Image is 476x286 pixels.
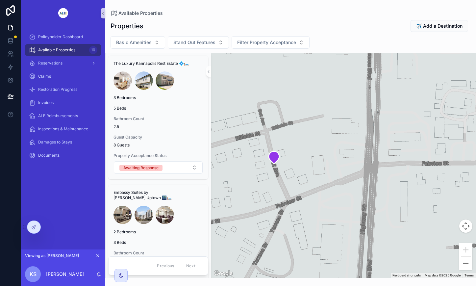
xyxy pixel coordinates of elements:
span: Documents [38,153,60,158]
a: The Luxury Kannapolis Rest Estate 💠🛏️3 Bedrooms5 BedsBathroom Count2.5Guest Capacity8 GuestsPrope... [108,56,208,179]
span: Available Properties [38,47,75,53]
span: Property Acceptance Status [113,153,203,158]
span: 8 Guests [113,143,203,148]
button: Select Button [114,161,203,174]
span: Map data ©2025 Google [425,273,461,277]
button: ✈️ Add a Destination [411,20,468,32]
button: Zoom out [459,257,472,270]
a: Invoices [25,97,101,109]
span: The Luxury Kannapolis Rest Estate 💠🛏️ [113,61,203,66]
a: Inspections & Maintenance [25,123,101,135]
span: 2 Bedrooms [113,229,203,235]
h1: Properties [111,21,143,31]
a: Available Properties [111,10,163,16]
span: Bathroom Count [113,116,203,121]
span: ALE Reimbursements [38,113,78,118]
p: [PERSON_NAME] [46,271,84,277]
span: Inspections & Maintenance [38,126,88,132]
button: Keyboard shortcuts [392,273,421,278]
img: Google [213,269,234,278]
span: 5 Beds [113,106,203,111]
span: Damages to Stays [38,140,72,145]
span: Restoration Progress [38,87,77,92]
button: Zoom in [459,243,472,256]
span: Guest Capacity [113,135,203,140]
span: Filter Property Acceptance [237,39,296,46]
span: ✈️ Add a Destination [416,23,463,29]
a: Reservations [25,57,101,69]
div: Awaiting Response [123,165,159,171]
a: Claims [25,70,101,82]
span: Bathroom Count [113,250,203,256]
span: Embassy Suites by [PERSON_NAME] Uptown 🌃🛏️ [113,190,203,200]
span: Invoices [38,100,54,105]
span: Policyholder Dashboard [38,34,83,39]
button: Map camera controls [459,220,472,233]
div: 10 [89,46,97,54]
span: 3 Beds [113,240,203,245]
button: Select Button [168,36,229,49]
button: Select Button [111,36,165,49]
span: Claims [38,74,51,79]
a: Documents [25,149,101,161]
a: Damages to Stays [25,136,101,148]
a: Policyholder Dashboard [25,31,101,43]
a: Restoration Progress [25,84,101,95]
span: KS [30,270,37,278]
span: Viewing as [PERSON_NAME] [25,253,79,258]
span: Available Properties [118,10,163,16]
span: Reservations [38,61,63,66]
a: Available Properties10 [25,44,101,56]
span: Stand Out Features [173,39,215,46]
button: Select Button [232,36,310,49]
img: App logo [53,8,73,18]
a: Terms (opens in new tab) [464,273,474,277]
span: 3 Bedrooms [113,95,203,100]
a: ALE Reimbursements [25,110,101,122]
span: 2.5 [113,124,203,129]
span: Basic Amenities [116,39,152,46]
div: scrollable content [21,26,105,170]
span: 6 Guests [113,277,203,282]
a: Open this area in Google Maps (opens a new window) [213,269,234,278]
